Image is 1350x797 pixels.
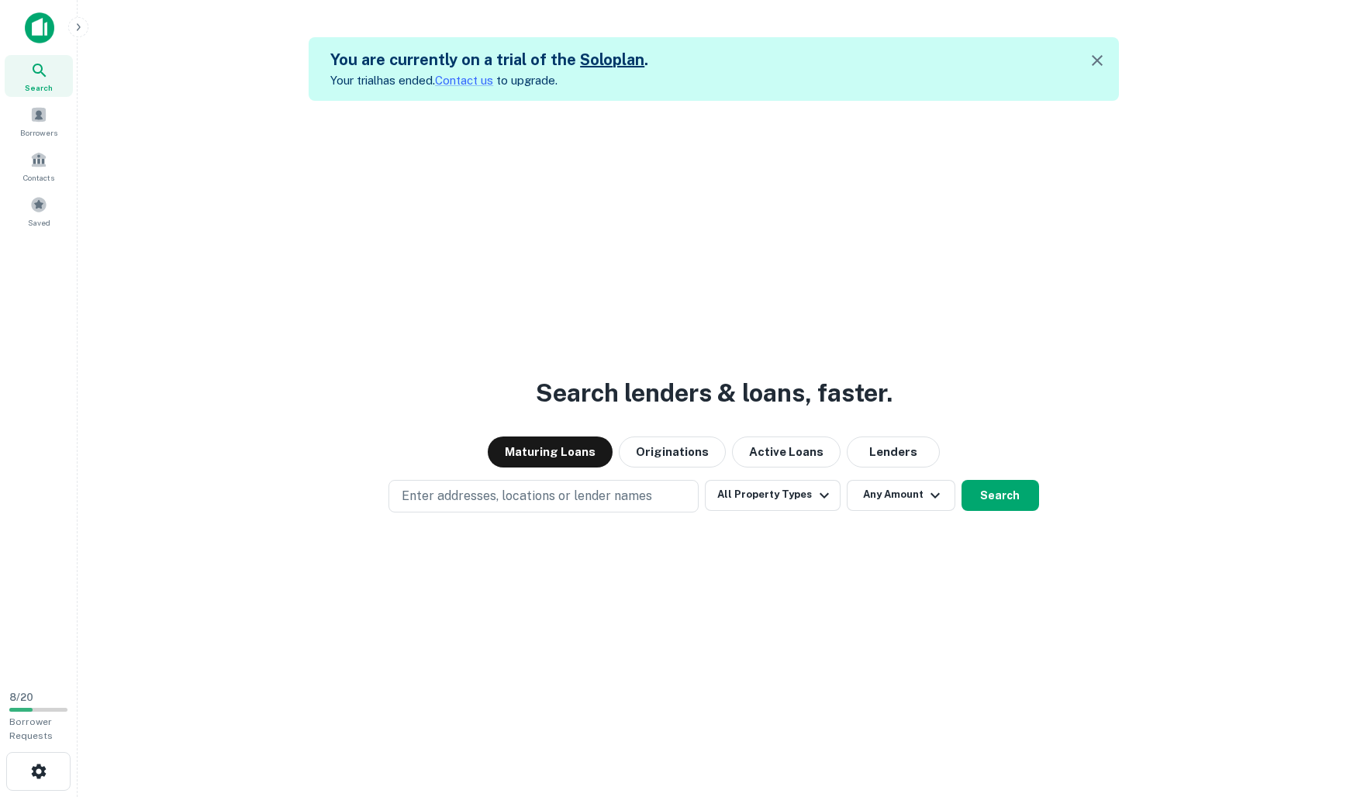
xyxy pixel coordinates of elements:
[847,480,955,511] button: Any Amount
[705,480,840,511] button: All Property Types
[5,55,73,97] a: Search
[388,480,699,512] button: Enter addresses, locations or lender names
[847,436,940,468] button: Lenders
[23,171,54,184] span: Contacts
[580,50,644,69] a: Soloplan
[9,716,53,741] span: Borrower Requests
[536,374,893,412] h3: Search lenders & loans, faster.
[5,190,73,232] a: Saved
[619,436,726,468] button: Originations
[435,74,493,87] a: Contact us
[330,71,648,90] p: Your trial has ended. to upgrade.
[402,487,652,505] p: Enter addresses, locations or lender names
[732,436,841,468] button: Active Loans
[962,480,1039,511] button: Search
[28,216,50,229] span: Saved
[25,12,54,43] img: capitalize-icon.png
[330,48,648,71] h5: You are currently on a trial of the .
[5,100,73,142] a: Borrowers
[9,692,33,703] span: 8 / 20
[488,436,613,468] button: Maturing Loans
[20,126,57,139] span: Borrowers
[25,81,53,94] span: Search
[1272,623,1350,698] iframe: Chat Widget
[5,145,73,187] a: Contacts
